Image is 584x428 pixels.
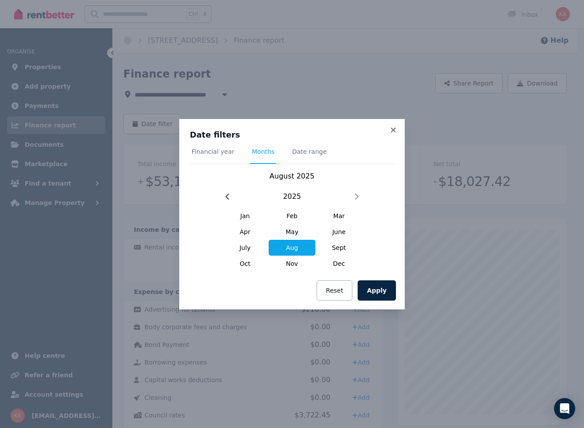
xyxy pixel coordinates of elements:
span: Aug [269,240,316,256]
span: Sept [315,240,362,256]
span: Months [252,147,274,156]
span: 2025 [283,191,301,202]
span: Feb [269,208,316,224]
span: Financial year [192,147,234,156]
span: May [269,224,316,240]
span: Dec [315,256,362,272]
span: June [315,224,362,240]
span: Nov [269,256,316,272]
button: Reset [317,280,352,301]
span: Apr [222,224,269,240]
span: Jan [222,208,269,224]
span: Mar [315,208,362,224]
div: Open Intercom Messenger [554,398,575,419]
h3: Date filters [190,130,394,140]
span: August 2025 [270,172,314,180]
span: Date range [292,147,327,156]
button: Apply [358,280,396,301]
nav: Tabs [190,147,394,164]
span: Oct [222,256,269,272]
span: July [222,240,269,256]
